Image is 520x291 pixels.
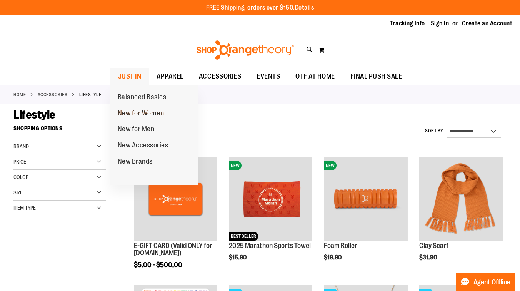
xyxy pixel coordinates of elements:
span: Balanced Basics [118,93,167,103]
div: product [225,153,316,281]
img: Clay Scarf [419,157,503,241]
span: APPAREL [157,68,183,85]
strong: Shopping Options [13,122,106,139]
a: Foam Roller [324,242,357,249]
a: Clay Scarf [419,157,503,242]
span: Brand [13,143,29,149]
span: New Accessories [118,141,168,151]
span: New Brands [118,157,153,167]
a: 2025 Marathon Sports Towel [229,242,311,249]
img: 2025 Marathon Sports Towel [229,157,312,241]
span: Color [13,174,29,180]
a: ACCESSORIES [38,91,68,98]
a: Tracking Info [390,19,425,28]
span: EVENTS [257,68,280,85]
span: Agent Offline [473,279,510,286]
strong: Lifestyle [79,91,102,98]
a: E-GIFT CARD (Valid ONLY for [DOMAIN_NAME]) [134,242,212,257]
span: OTF AT HOME [295,68,335,85]
button: Agent Offline [456,273,515,291]
a: 2025 Marathon Sports TowelNEWBEST SELLER [229,157,312,242]
a: Details [295,4,314,11]
span: $5.00 - $500.00 [134,261,182,269]
span: Lifestyle [13,108,55,121]
div: product [320,153,411,281]
a: E-GIFT CARD (Valid ONLY for ShopOrangetheory.com)NEW [134,157,217,242]
span: Item Type [13,205,36,211]
span: New for Women [118,109,164,119]
a: Create an Account [462,19,513,28]
img: Shop Orangetheory [195,40,295,60]
span: JUST IN [118,68,142,85]
a: Home [13,91,26,98]
span: $19.90 [324,254,343,261]
a: Sign In [431,19,449,28]
p: FREE Shipping, orders over $150. [206,3,314,12]
span: $31.90 [419,254,438,261]
a: Clay Scarf [419,242,448,249]
span: Size [13,189,23,196]
img: E-GIFT CARD (Valid ONLY for ShopOrangetheory.com) [134,157,217,241]
span: $15.90 [229,254,248,261]
span: ACCESSORIES [199,68,242,85]
a: Foam RollerNEW [324,157,407,242]
span: Price [13,159,26,165]
span: NEW [324,161,337,170]
div: product [415,153,507,281]
div: product [130,153,221,288]
img: Foam Roller [324,157,407,241]
label: Sort By [425,128,443,134]
span: NEW [229,161,242,170]
span: BEST SELLER [229,232,258,241]
span: FINAL PUSH SALE [350,68,402,85]
span: New for Men [118,125,155,135]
